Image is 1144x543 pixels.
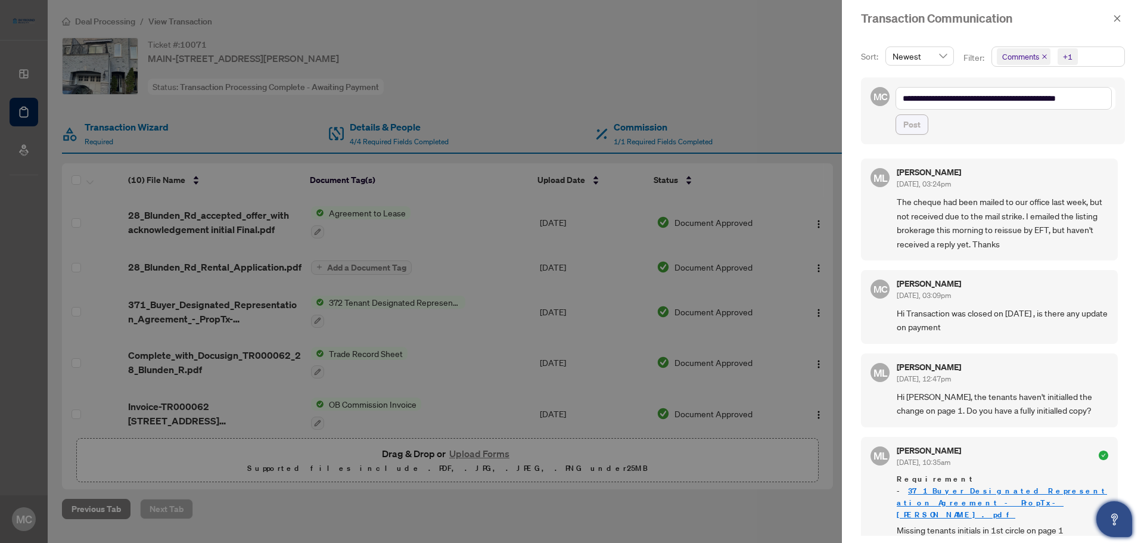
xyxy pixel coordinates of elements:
span: Comments [997,48,1050,65]
span: Hi Transaction was closed on [DATE] , is there any update on payment [897,306,1108,334]
span: [DATE], 03:24pm [897,179,951,188]
h5: [PERSON_NAME] [897,446,961,455]
span: close [1042,54,1047,60]
span: ML [873,364,887,380]
span: check-circle [1099,451,1108,460]
span: Requirement - [897,473,1108,521]
div: +1 [1063,51,1072,63]
span: Missing tenants initials in 1st circle on page 1 [897,523,1108,537]
span: Post [903,115,921,134]
p: Sort: [861,50,881,63]
span: ML [873,170,887,186]
h5: [PERSON_NAME] [897,280,961,288]
span: [DATE], 10:35am [897,458,950,467]
button: Open asap [1096,501,1132,537]
span: Comments [1002,51,1039,63]
span: The cheque had been mailed to our office last week, but not received due to the mail strike. I em... [897,195,1108,251]
span: [DATE], 12:47pm [897,374,951,383]
h5: [PERSON_NAME] [897,168,961,176]
span: [DATE], 03:09pm [897,291,951,300]
span: MC [873,89,887,104]
a: 371_Buyer_Designated_Representation_Agreement_-_PropTx-[PERSON_NAME].pdf [897,486,1107,520]
span: Hi [PERSON_NAME], the tenants haven't initialled the change on page 1. Do you have a fully initia... [897,390,1108,418]
span: MC [873,281,887,296]
span: ML [873,448,887,464]
div: Transaction Communication [861,10,1109,27]
p: Filter: [963,51,986,64]
h5: [PERSON_NAME] [897,363,961,371]
span: Newest [893,47,947,65]
button: Post [896,114,928,135]
span: close [1113,14,1121,23]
